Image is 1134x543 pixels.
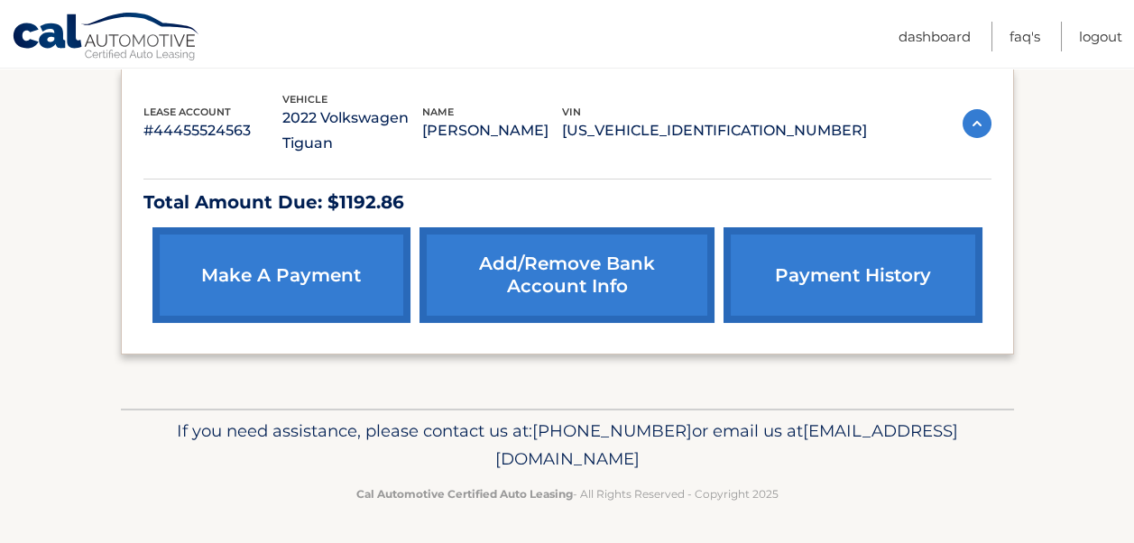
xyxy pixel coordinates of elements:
a: Dashboard [899,22,971,51]
strong: Cal Automotive Certified Auto Leasing [356,487,573,501]
span: name [422,106,454,118]
p: - All Rights Reserved - Copyright 2025 [133,484,1002,503]
p: #44455524563 [143,118,283,143]
a: FAQ's [1010,22,1040,51]
span: lease account [143,106,231,118]
a: payment history [724,227,982,323]
span: [PHONE_NUMBER] [532,420,692,441]
p: 2022 Volkswagen Tiguan [282,106,422,156]
a: Add/Remove bank account info [419,227,715,323]
span: vin [562,106,581,118]
img: accordion-active.svg [963,109,991,138]
a: Cal Automotive [12,12,201,64]
p: [US_VEHICLE_IDENTIFICATION_NUMBER] [562,118,867,143]
span: vehicle [282,93,327,106]
p: [PERSON_NAME] [422,118,562,143]
a: Logout [1079,22,1122,51]
a: make a payment [152,227,410,323]
p: Total Amount Due: $1192.86 [143,187,991,218]
p: If you need assistance, please contact us at: or email us at [133,417,1002,474]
